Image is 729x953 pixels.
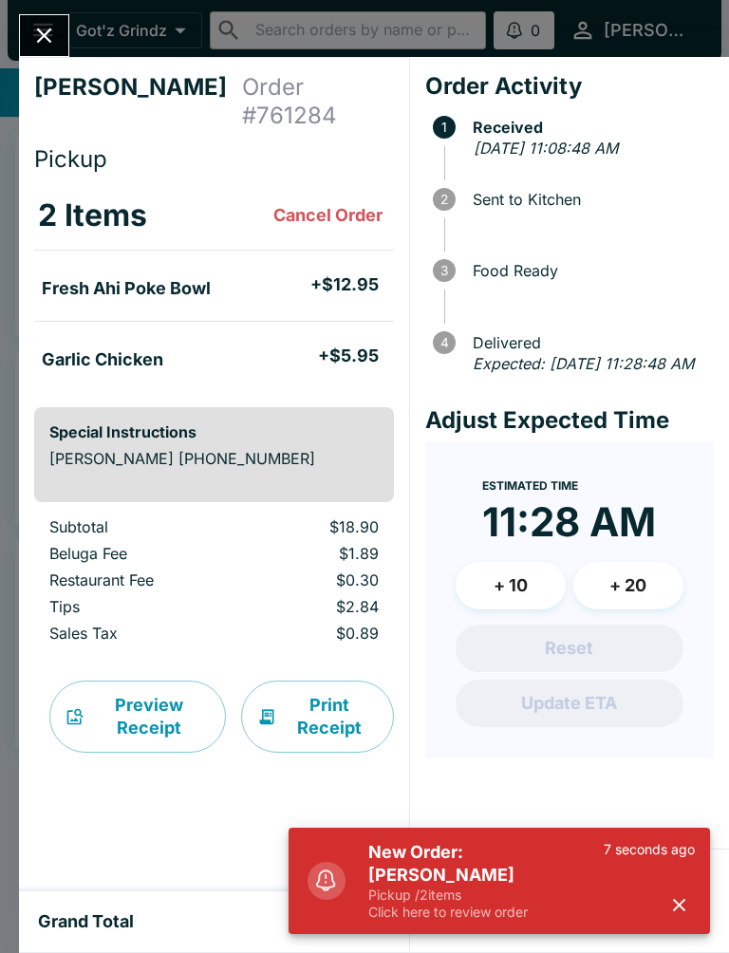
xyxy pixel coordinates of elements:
time: 11:28 AM [482,497,656,547]
p: Sales Tax [49,624,224,643]
p: Pickup / 2 items [368,887,604,904]
button: Print Receipt [241,681,394,753]
button: Close [20,15,68,56]
h5: + $12.95 [310,273,379,296]
h4: Adjust Expected Time [425,406,714,435]
h6: Special Instructions [49,422,379,441]
p: $1.89 [254,544,379,563]
h5: + $5.95 [318,345,379,367]
span: Food Ready [463,262,714,279]
h4: [PERSON_NAME] [34,73,242,130]
table: orders table [34,181,394,392]
h5: Grand Total [38,910,134,933]
p: Tips [49,597,224,616]
span: Received [463,119,714,136]
p: Restaurant Fee [49,570,224,589]
p: Subtotal [49,517,224,536]
button: + 20 [573,562,683,609]
p: [PERSON_NAME] [PHONE_NUMBER] [49,449,379,468]
button: + 10 [456,562,566,609]
p: $0.89 [254,624,379,643]
text: 1 [441,120,447,135]
p: $0.30 [254,570,379,589]
h4: Order # 761284 [242,73,394,130]
h5: New Order: [PERSON_NAME] [368,841,604,887]
text: 2 [440,192,448,207]
h4: Order Activity [425,72,714,101]
em: [DATE] 11:08:48 AM [474,139,618,158]
text: 4 [439,335,448,350]
span: Delivered [463,334,714,351]
p: $2.84 [254,597,379,616]
span: Pickup [34,145,107,173]
h5: Fresh Ahi Poke Bowl [42,277,211,300]
span: Sent to Kitchen [463,191,714,208]
text: 3 [440,263,448,278]
button: Preview Receipt [49,681,226,753]
h3: 2 Items [38,196,147,234]
h5: Garlic Chicken [42,348,163,371]
table: orders table [34,517,394,650]
p: 7 seconds ago [604,841,695,858]
p: Beluga Fee [49,544,224,563]
p: Click here to review order [368,904,604,921]
em: Expected: [DATE] 11:28:48 AM [473,354,694,373]
p: $18.90 [254,517,379,536]
button: Cancel Order [266,196,390,234]
span: Estimated Time [482,478,578,493]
